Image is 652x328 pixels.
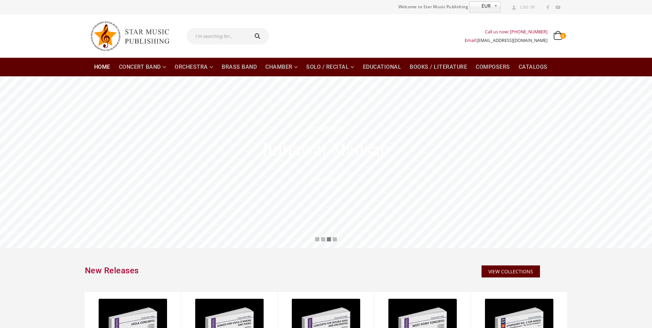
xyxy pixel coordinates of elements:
div: n [283,131,292,165]
div: C [309,121,313,138]
a: VIEW COLLECTIONS [482,265,540,278]
div: n [273,131,283,165]
div: a [292,131,301,165]
a: Solo / Recital [302,58,358,76]
span: EUR [470,2,491,10]
img: Star Music Publishing [90,18,176,54]
span: Welcome to Star Music Publishing [398,2,468,12]
div: a [372,131,380,165]
a: Learn More [302,172,350,187]
a: Catalogs [515,58,552,76]
span: VIEW COLLECTIONS [488,268,533,275]
div: n [354,131,364,165]
div: M [332,131,346,165]
a: [EMAIL_ADDRESS][DOMAIN_NAME] [477,37,548,43]
a: Brass Band [218,58,261,76]
input: I'm searching for... [187,28,247,44]
a: Books / Literature [406,58,471,76]
div: O [313,121,318,138]
a: Chamber [261,58,302,76]
div: R [338,121,342,138]
div: O [327,121,331,138]
a: Youtube [553,3,562,12]
a: Facebook [543,3,552,12]
div: s [364,131,372,165]
a: Log In [509,3,535,12]
div: i [268,131,273,165]
a: Composers [472,58,514,76]
div: E [335,121,338,138]
div: w [301,131,313,165]
div: J [262,131,268,165]
h2: New Releases [85,265,444,276]
a: Orchestra [170,58,217,76]
button: Search [247,28,269,44]
div: S [331,121,335,138]
span: 0 [560,33,566,39]
div: M [318,121,323,138]
div: p [380,131,389,165]
div: Email: [465,36,548,45]
div: t [322,131,328,165]
a: Concert Band [115,58,170,76]
div: a [313,131,322,165]
a: Home [90,58,114,76]
a: Educational [359,58,406,76]
div: a [346,131,354,165]
div: P [323,121,327,138]
div: Call us now: [PHONE_NUMBER] [465,28,548,36]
